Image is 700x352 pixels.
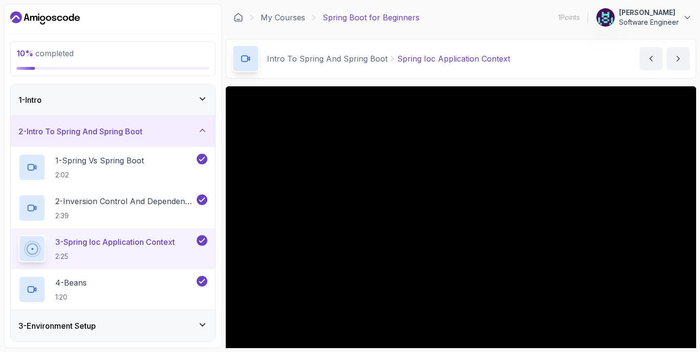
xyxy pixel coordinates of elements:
[10,10,80,26] a: Dashboard
[558,13,580,22] p: 1 Points
[619,17,679,27] p: Software Engineer
[55,155,144,166] p: 1 - Spring Vs Spring Boot
[596,8,692,27] button: user profile image[PERSON_NAME]Software Engineer
[11,310,215,341] button: 3-Environment Setup
[18,126,142,137] h3: 2 - Intro To Spring And Spring Boot
[18,276,207,303] button: 4-Beans1:20
[18,320,96,332] h3: 3 - Environment Setup
[16,48,74,58] span: completed
[55,195,195,207] p: 2 - Inversion Control And Dependency Injection
[11,116,215,147] button: 2-Intro To Spring And Spring Boot
[11,84,215,115] button: 1-Intro
[267,53,388,64] p: Intro To Spring And Spring Boot
[397,53,510,64] p: Spring Ioc Application Context
[619,8,679,17] p: [PERSON_NAME]
[55,252,175,261] p: 2:25
[18,194,207,222] button: 2-Inversion Control And Dependency Injection2:39
[261,12,305,23] a: My Courses
[639,47,663,70] button: previous content
[323,12,420,23] p: Spring Boot for Beginners
[55,292,87,302] p: 1:20
[233,13,243,22] a: Dashboard
[55,211,195,221] p: 2:39
[18,235,207,262] button: 3-Spring Ioc Application Context2:25
[667,47,690,70] button: next content
[55,277,87,288] p: 4 - Beans
[18,154,207,181] button: 1-Spring Vs Spring Boot2:02
[16,48,33,58] span: 10 %
[55,170,144,180] p: 2:02
[596,8,615,27] img: user profile image
[18,94,42,106] h3: 1 - Intro
[55,236,175,248] p: 3 - Spring Ioc Application Context
[226,86,696,351] iframe: 3 - Spring IoC Application Context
